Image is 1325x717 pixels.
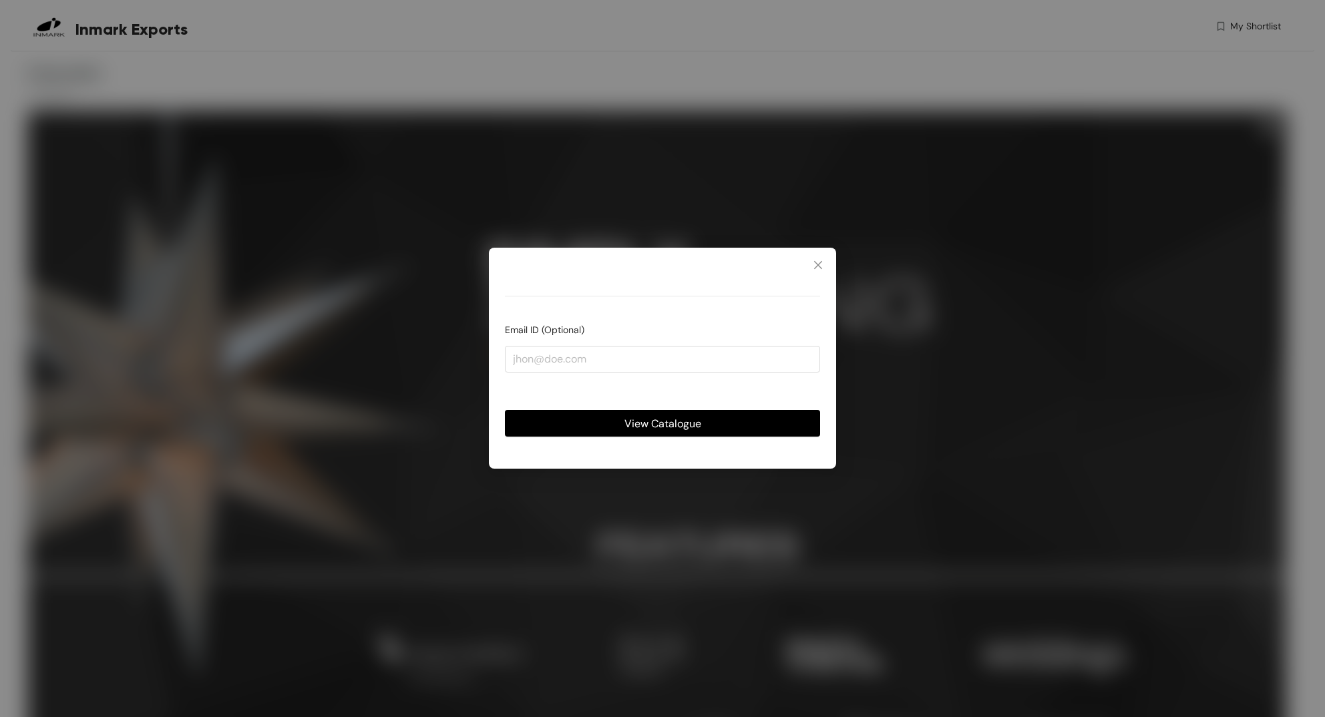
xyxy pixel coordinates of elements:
span: close [813,260,823,270]
input: jhon@doe.com [505,346,820,373]
img: Buyer Portal [505,264,532,290]
span: Email ID (Optional) [505,324,584,336]
span: View Catalogue [624,415,701,432]
button: Close [800,248,836,284]
button: View Catalogue [505,411,820,437]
